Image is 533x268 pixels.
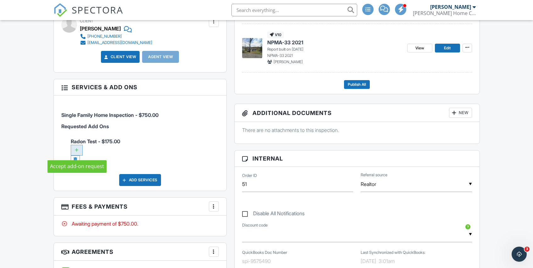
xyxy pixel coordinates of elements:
iframe: Intercom live chat [512,247,527,262]
h3: Additional Documents [235,104,480,122]
h3: Services & Add ons [54,79,226,96]
a: [PHONE_NUMBER] [80,33,152,40]
div: Merson Home Consulting [413,10,476,16]
div: Awaiting payment of $750.00. [61,220,219,227]
h3: Agreements [54,243,226,261]
a: SPECTORA [53,8,123,22]
p: There are no attachments to this inspection. [242,127,472,134]
label: Last Synchronized with QuickBooks: [361,249,425,255]
h3: Fees & Payments [54,198,226,216]
label: Order ID [242,172,257,178]
h6: Requested Add Ons [61,124,219,129]
span: Radon Test - $175.00 [71,138,219,162]
label: QuickBooks Doc Number [242,249,287,255]
a: Client View [103,54,136,60]
div: [PHONE_NUMBER] [87,34,122,39]
a: [EMAIL_ADDRESS][DOMAIN_NAME] [80,40,152,46]
div: [PERSON_NAME] [80,24,121,33]
span: SPECTORA [72,3,123,16]
div: New [449,108,472,118]
label: Referral source [361,172,387,178]
input: Search everything... [231,4,357,16]
h3: Internal [235,150,480,167]
li: Service: Single Family Home Inspection [61,100,219,123]
span: 3 [525,247,530,252]
div: [EMAIL_ADDRESS][DOMAIN_NAME] [87,40,152,45]
img: The Best Home Inspection Software - Spectora [53,3,67,17]
label: Discount code [242,222,268,228]
div: Add Services [119,174,161,186]
span: Single Family Home Inspection - $750.00 [61,112,158,118]
label: Disable All Notifications [242,211,305,218]
div: [PERSON_NAME] [430,4,471,10]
